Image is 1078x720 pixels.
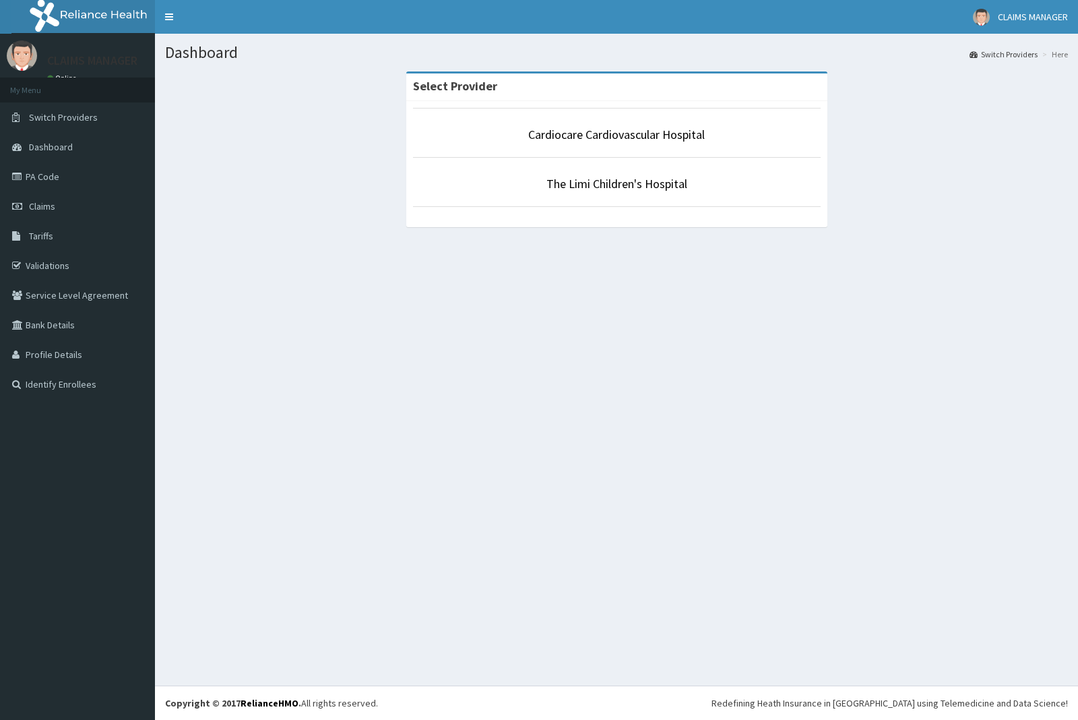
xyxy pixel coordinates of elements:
[29,141,73,153] span: Dashboard
[165,44,1068,61] h1: Dashboard
[47,55,137,67] p: CLAIMS MANAGER
[998,11,1068,23] span: CLAIMS MANAGER
[711,696,1068,710] div: Redefining Heath Insurance in [GEOGRAPHIC_DATA] using Telemedicine and Data Science!
[29,200,55,212] span: Claims
[165,697,301,709] strong: Copyright © 2017 .
[973,9,990,26] img: User Image
[413,78,497,94] strong: Select Provider
[546,176,687,191] a: The Limi Children's Hospital
[7,40,37,71] img: User Image
[29,230,53,242] span: Tariffs
[29,111,98,123] span: Switch Providers
[241,697,298,709] a: RelianceHMO
[970,49,1038,60] a: Switch Providers
[1039,49,1068,60] li: Here
[47,73,80,83] a: Online
[155,686,1078,720] footer: All rights reserved.
[528,127,705,142] a: Cardiocare Cardiovascular Hospital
